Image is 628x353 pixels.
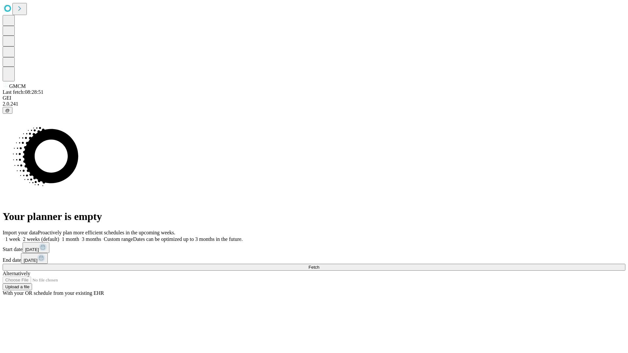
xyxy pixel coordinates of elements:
[3,210,625,223] h1: Your planner is empty
[23,242,49,253] button: [DATE]
[3,290,104,296] span: With your OR schedule from your existing EHR
[133,236,243,242] span: Dates can be optimized up to 3 months in the future.
[38,230,175,235] span: Proactively plan more efficient schedules in the upcoming weeks.
[3,253,625,264] div: End date
[3,264,625,271] button: Fetch
[9,83,26,89] span: GMCM
[3,107,12,114] button: @
[3,242,625,253] div: Start date
[104,236,133,242] span: Custom range
[3,89,44,95] span: Last fetch: 08:28:51
[3,271,30,276] span: Alternatively
[25,247,39,252] span: [DATE]
[3,230,38,235] span: Import your data
[3,95,625,101] div: GEI
[23,236,59,242] span: 2 weeks (default)
[308,265,319,270] span: Fetch
[62,236,79,242] span: 1 month
[3,283,32,290] button: Upload a file
[3,101,625,107] div: 2.0.241
[82,236,101,242] span: 3 months
[24,258,37,263] span: [DATE]
[5,108,10,113] span: @
[5,236,20,242] span: 1 week
[21,253,48,264] button: [DATE]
